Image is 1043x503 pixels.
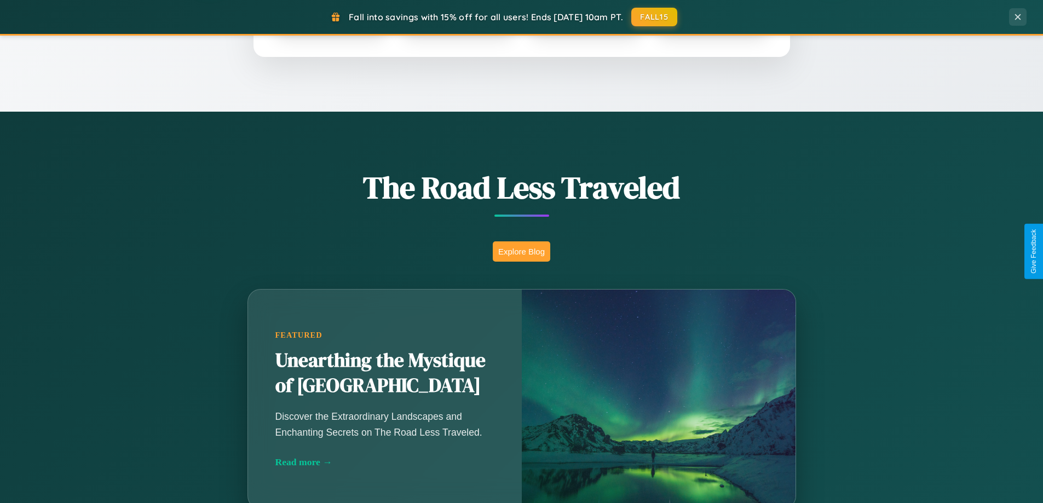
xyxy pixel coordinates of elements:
h1: The Road Less Traveled [193,166,850,209]
div: Give Feedback [1030,229,1038,274]
button: Explore Blog [493,241,550,262]
button: FALL15 [631,8,677,26]
h2: Unearthing the Mystique of [GEOGRAPHIC_DATA] [275,348,494,398]
div: Featured [275,331,494,340]
span: Fall into savings with 15% off for all users! Ends [DATE] 10am PT. [349,11,623,22]
p: Discover the Extraordinary Landscapes and Enchanting Secrets on The Road Less Traveled. [275,409,494,440]
div: Read more → [275,456,494,468]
